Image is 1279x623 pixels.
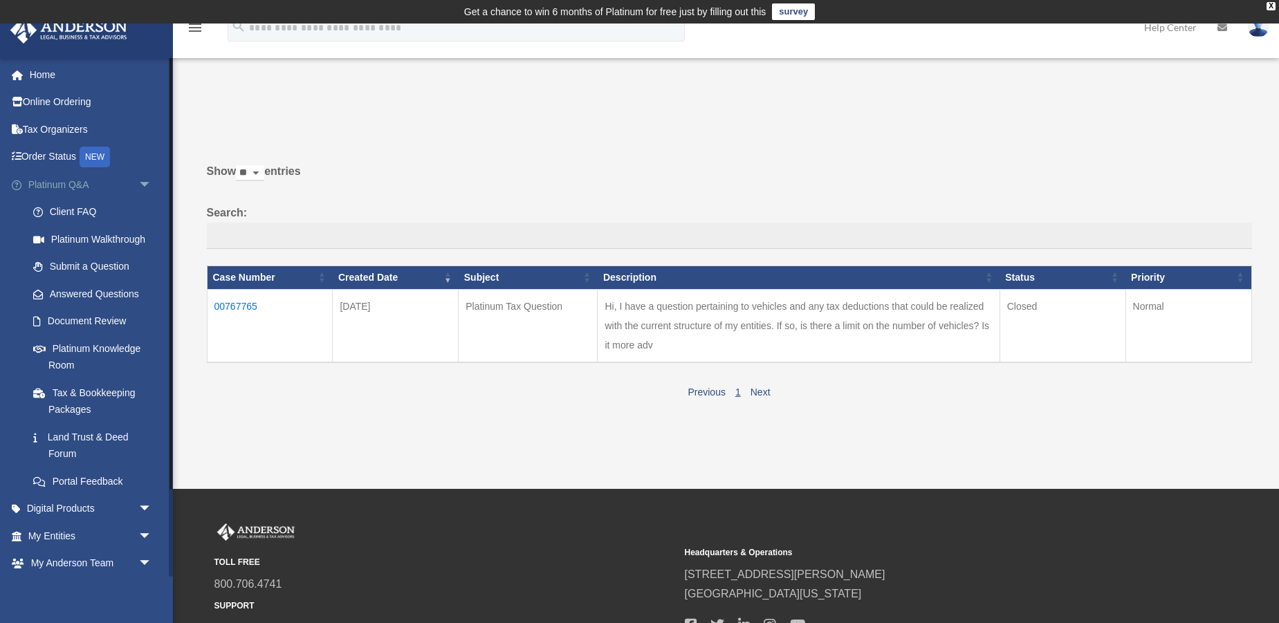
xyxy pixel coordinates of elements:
[10,115,173,143] a: Tax Organizers
[1000,266,1125,289] th: Status: activate to sort column ascending
[598,266,1000,289] th: Description: activate to sort column ascending
[1267,2,1276,10] div: close
[459,289,598,362] td: Platinum Tax Question
[236,165,264,181] select: Showentries
[1125,289,1251,362] td: Normal
[207,162,1252,195] label: Show entries
[214,578,282,590] a: 800.706.4741
[10,143,173,171] a: Order StatusNEW
[138,550,166,578] span: arrow_drop_down
[10,522,173,550] a: My Entitiesarrow_drop_down
[751,387,771,398] a: Next
[207,223,1252,249] input: Search:
[598,289,1000,362] td: Hi, I have a question pertaining to vehicles and any tax deductions that could be realized with t...
[19,308,173,335] a: Document Review
[464,3,766,20] div: Get a chance to win 6 months of Platinum for free just by filling out this
[10,495,173,523] a: Digital Productsarrow_drop_down
[1000,289,1125,362] td: Closed
[772,3,815,20] a: survey
[207,266,333,289] th: Case Number: activate to sort column ascending
[138,522,166,550] span: arrow_drop_down
[19,198,173,226] a: Client FAQ
[214,555,675,570] small: TOLL FREE
[1248,17,1269,37] img: User Pic
[138,495,166,523] span: arrow_drop_down
[685,546,1145,560] small: Headquarters & Operations
[1125,266,1251,289] th: Priority: activate to sort column ascending
[138,171,166,199] span: arrow_drop_down
[10,550,173,577] a: My Anderson Teamarrow_drop_down
[19,280,166,308] a: Answered Questions
[10,171,173,198] a: Platinum Q&Aarrow_drop_down
[231,19,246,34] i: search
[214,599,675,613] small: SUPPORT
[6,17,131,44] img: Anderson Advisors Platinum Portal
[214,523,297,541] img: Anderson Advisors Platinum Portal
[685,568,885,580] a: [STREET_ADDRESS][PERSON_NAME]
[19,335,173,379] a: Platinum Knowledge Room
[19,253,173,281] a: Submit a Question
[207,203,1252,249] label: Search:
[80,147,110,167] div: NEW
[187,19,203,36] i: menu
[333,289,459,362] td: [DATE]
[333,266,459,289] th: Created Date: activate to sort column ascending
[688,387,725,398] a: Previous
[685,588,862,599] a: [GEOGRAPHIC_DATA][US_STATE]
[19,225,173,253] a: Platinum Walkthrough
[207,289,333,362] td: 00767765
[187,24,203,36] a: menu
[735,387,741,398] a: 1
[459,266,598,289] th: Subject: activate to sort column ascending
[19,379,173,423] a: Tax & Bookkeeping Packages
[10,61,173,89] a: Home
[19,423,173,467] a: Land Trust & Deed Forum
[19,467,173,495] a: Portal Feedback
[10,89,173,116] a: Online Ordering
